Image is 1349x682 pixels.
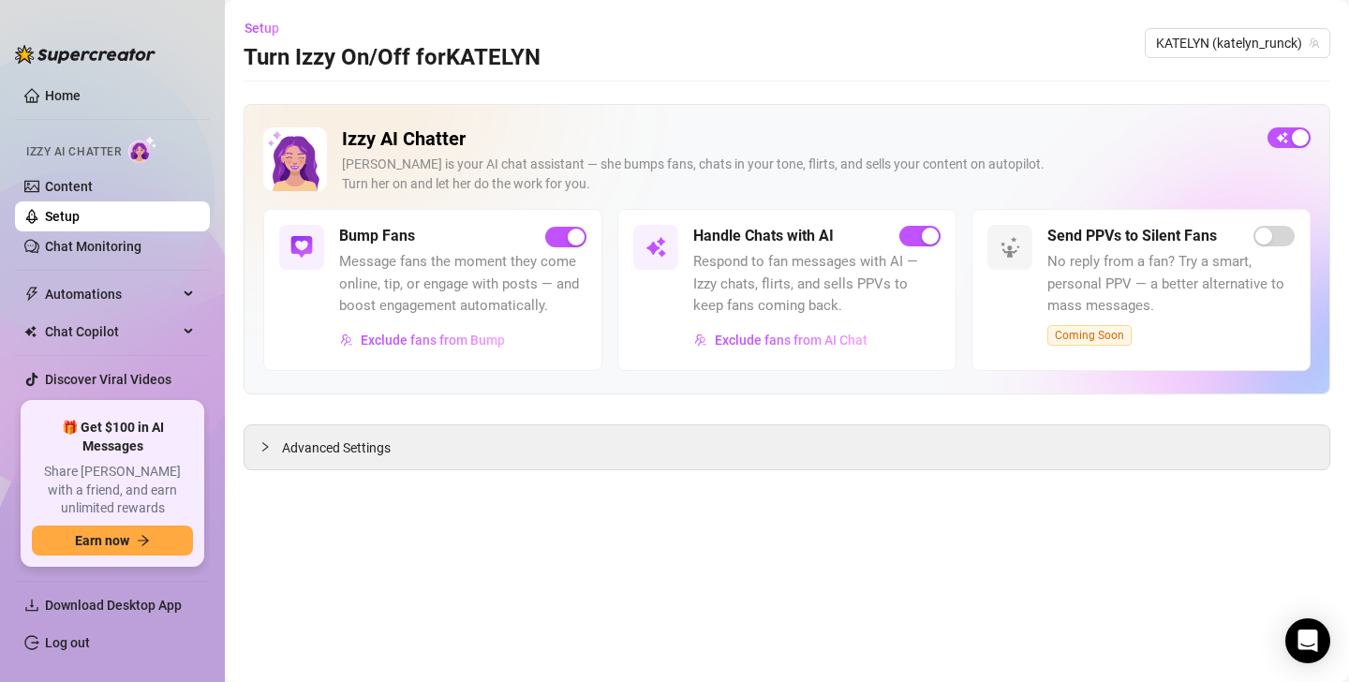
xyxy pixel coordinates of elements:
span: Download Desktop App [45,598,182,613]
button: Earn nowarrow-right [32,526,193,556]
div: collapsed [259,437,282,457]
button: Exclude fans from AI Chat [693,325,868,355]
button: Setup [244,13,294,43]
span: Share [PERSON_NAME] with a friend, and earn unlimited rewards [32,463,193,518]
span: download [24,598,39,613]
img: AI Chatter [128,136,157,163]
h3: Turn Izzy On/Off for KATELYN [244,43,541,73]
span: thunderbolt [24,287,39,302]
span: Chat Copilot [45,317,178,347]
span: Respond to fan messages with AI — Izzy chats, flirts, and sells PPVs to keep fans coming back. [693,251,941,318]
a: Log out [45,635,90,650]
span: Message fans the moment they come online, tip, or engage with posts — and boost engagement automa... [339,251,586,318]
span: Izzy AI Chatter [26,143,121,161]
span: Setup [245,21,279,36]
div: Open Intercom Messenger [1285,618,1330,663]
span: collapsed [259,441,271,452]
div: [PERSON_NAME] is your AI chat assistant — she bumps fans, chats in your tone, flirts, and sells y... [342,155,1253,194]
span: Advanced Settings [282,437,391,458]
span: Earn now [75,533,129,548]
span: Automations [45,279,178,309]
span: arrow-right [137,534,150,547]
img: logo-BBDzfeDw.svg [15,45,156,64]
h2: Izzy AI Chatter [342,127,1253,151]
h5: Handle Chats with AI [693,225,834,247]
span: Coming Soon [1047,325,1132,346]
span: Exclude fans from Bump [361,333,505,348]
a: Content [45,179,93,194]
img: Izzy AI Chatter [263,127,327,191]
img: svg%3e [694,334,707,347]
h5: Bump Fans [339,225,415,247]
a: Discover Viral Videos [45,372,171,387]
a: Setup [45,209,80,224]
img: svg%3e [290,236,313,259]
button: Exclude fans from Bump [339,325,506,355]
span: Exclude fans from AI Chat [715,333,867,348]
img: svg%3e [340,334,353,347]
a: Chat Monitoring [45,239,141,254]
img: svg%3e [999,236,1021,259]
span: No reply from a fan? Try a smart, personal PPV — a better alternative to mass messages. [1047,251,1295,318]
span: team [1309,37,1320,49]
span: KATELYN (katelyn_runck) [1156,29,1319,57]
img: Chat Copilot [24,325,37,338]
a: Home [45,88,81,103]
h5: Send PPVs to Silent Fans [1047,225,1217,247]
img: svg%3e [645,236,667,259]
span: 🎁 Get $100 in AI Messages [32,419,193,455]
